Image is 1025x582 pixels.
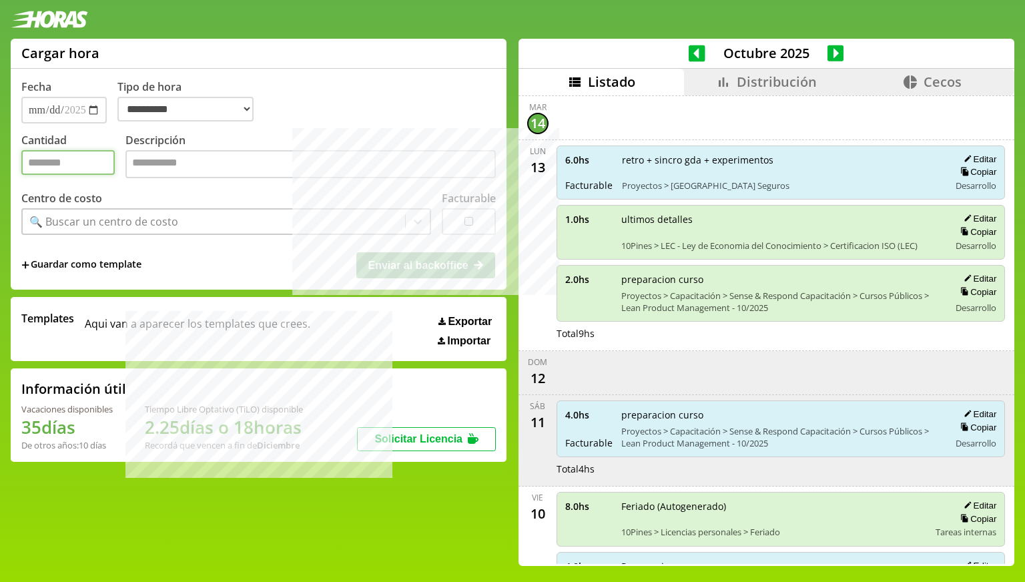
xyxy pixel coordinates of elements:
[21,258,141,272] span: +Guardar como template
[125,150,496,178] textarea: Descripción
[442,191,496,206] label: Facturable
[21,380,126,398] h2: Información útil
[960,273,996,284] button: Editar
[956,180,996,192] span: Desarrollo
[85,311,310,347] span: Aqui van a aparecer los templates que crees.
[565,500,612,513] span: 8.0 hs
[21,191,102,206] label: Centro de costo
[705,44,827,62] span: Octubre 2025
[557,463,1006,475] div: Total 4 hs
[956,513,996,525] button: Copiar
[621,240,941,252] span: 10Pines > LEC - Ley de Economia del Conocimiento > Certificacion ISO (LEC)
[527,157,549,178] div: 13
[960,213,996,224] button: Editar
[622,154,941,166] span: retro + sincro gda + experimentos
[527,113,549,134] div: 14
[956,302,996,314] span: Desarrollo
[21,258,29,272] span: +
[956,226,996,238] button: Copiar
[257,439,300,451] b: Diciembre
[565,560,612,573] span: 4.0 hs
[21,403,113,415] div: Vacaciones disponibles
[924,73,962,91] span: Cecos
[434,315,496,328] button: Exportar
[21,150,115,175] input: Cantidad
[145,415,303,439] h1: 2.25 días o 18 horas
[557,327,1006,340] div: Total 9 hs
[530,400,545,412] div: sáb
[519,95,1014,564] div: scrollable content
[588,73,635,91] span: Listado
[527,368,549,389] div: 12
[125,133,496,182] label: Descripción
[29,214,178,229] div: 🔍 Buscar un centro de costo
[117,97,254,121] select: Tipo de hora
[565,273,612,286] span: 2.0 hs
[621,213,941,226] span: ultimos detalles
[621,408,941,421] span: preparacion curso
[21,415,113,439] h1: 35 días
[565,437,612,449] span: Facturable
[565,408,612,421] span: 4.0 hs
[527,412,549,433] div: 11
[565,213,612,226] span: 1.0 hs
[527,503,549,525] div: 10
[956,240,996,252] span: Desarrollo
[21,439,113,451] div: De otros años: 10 días
[622,180,941,192] span: Proyectos > [GEOGRAPHIC_DATA] Seguros
[621,290,941,314] span: Proyectos > Capacitación > Sense & Respond Capacitación > Cursos Públicos > Lean Product Manageme...
[529,101,547,113] div: mar
[21,44,99,62] h1: Cargar hora
[960,408,996,420] button: Editar
[737,73,817,91] span: Distribución
[621,425,941,449] span: Proyectos > Capacitación > Sense & Respond Capacitación > Cursos Públicos > Lean Product Manageme...
[145,403,303,415] div: Tiempo Libre Optativo (TiLO) disponible
[357,427,496,451] button: Solicitar Licencia
[448,316,492,328] span: Exportar
[621,500,927,513] span: Feriado (Autogenerado)
[11,11,88,28] img: logotipo
[447,335,490,347] span: Importar
[960,500,996,511] button: Editar
[21,133,125,182] label: Cantidad
[117,79,264,123] label: Tipo de hora
[528,356,547,368] div: dom
[936,526,996,538] span: Tareas internas
[565,179,613,192] span: Facturable
[21,311,74,326] span: Templates
[374,433,462,445] span: Solicitar Licencia
[621,560,941,573] span: Preparacion curso
[956,166,996,178] button: Copiar
[145,439,303,451] div: Recordá que vencen a fin de
[956,286,996,298] button: Copiar
[956,437,996,449] span: Desarrollo
[960,154,996,165] button: Editar
[21,79,51,94] label: Fecha
[621,526,927,538] span: 10Pines > Licencias personales > Feriado
[621,273,941,286] span: preparacion curso
[532,492,543,503] div: vie
[530,145,546,157] div: lun
[960,560,996,571] button: Editar
[565,154,613,166] span: 6.0 hs
[956,422,996,433] button: Copiar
